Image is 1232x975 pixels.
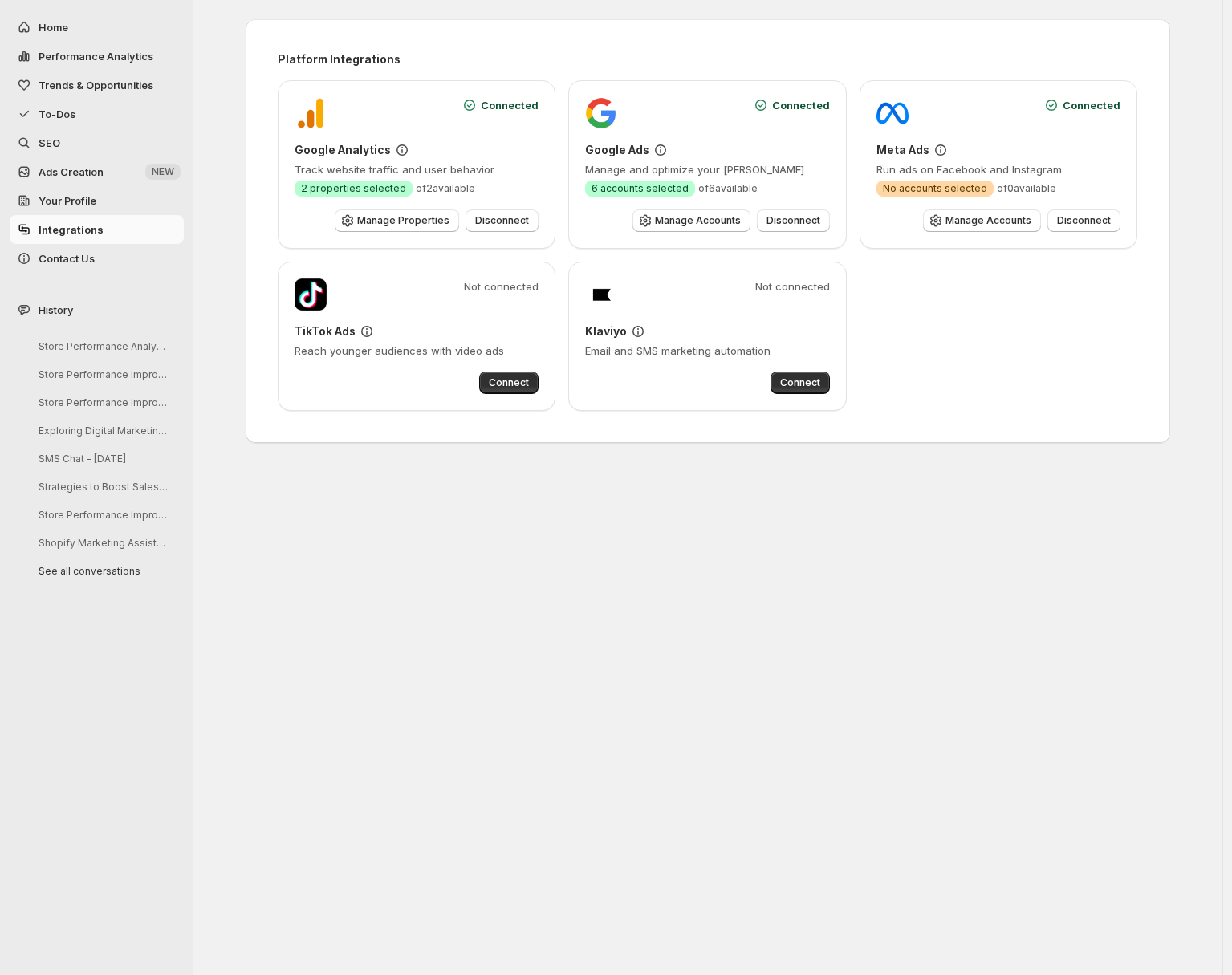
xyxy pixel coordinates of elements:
button: Trends & Opportunities [10,71,184,100]
a: SEO [10,128,184,157]
span: Connected [1063,97,1120,113]
p: Reach younger audiences with video ads [295,343,539,359]
span: 6 accounts selected [592,182,689,195]
img: TikTok Ads logo [295,278,327,311]
button: Connect [771,372,830,394]
button: Connect [479,372,539,394]
span: 2 properties selected [301,182,406,195]
span: Your Profile [39,194,96,207]
h3: TikTok Ads [295,323,356,339]
a: Your Profile [10,186,184,215]
button: Store Performance Improvement Analysis Steps [26,502,178,527]
h3: Google Ads [585,142,649,158]
span: Home [39,21,68,34]
a: Integrations [10,215,184,244]
span: Disconnect [766,214,820,227]
p: Email and SMS marketing automation [585,343,830,359]
img: Klaviyo logo [585,278,617,311]
span: No accounts selected [883,182,987,195]
button: See all conversations [26,559,178,583]
h3: Meta Ads [876,142,929,158]
button: Shopify Marketing Assistant Onboarding [26,530,178,555]
span: of 6 available [698,182,758,195]
span: SEO [39,136,60,149]
span: Disconnect [475,214,529,227]
button: Ads Creation [10,157,184,186]
button: Performance Analytics [10,42,184,71]
img: Google Ads logo [585,97,617,129]
button: Disconnect [757,209,830,232]
button: Disconnect [466,209,539,232]
p: Manage and optimize your [PERSON_NAME] [585,161,830,177]
span: of 2 available [416,182,475,195]
span: Not connected [464,278,539,295]
button: Strategies to Boost Sales Next Week [26,474,178,499]
button: Contact Us [10,244,184,273]
h3: Google Analytics [295,142,391,158]
button: Exploring Digital Marketing Strategies [26,418,178,443]
span: Integrations [39,223,104,236]
span: History [39,302,73,318]
span: Connected [481,97,539,113]
button: To-Dos [10,100,184,128]
button: SMS Chat - [DATE] [26,446,178,471]
button: Store Performance Analysis and Suggestions [26,334,178,359]
img: Meta Ads logo [876,97,909,129]
button: Store Performance Improvement Strategy Session [26,362,178,387]
span: Connect [489,376,529,389]
span: Ads Creation [39,165,104,178]
button: Manage Properties [335,209,459,232]
button: Home [10,13,184,42]
span: Contact Us [39,252,95,265]
p: Track website traffic and user behavior [295,161,539,177]
span: Trends & Opportunities [39,79,153,91]
span: Not connected [755,278,830,295]
span: NEW [152,165,174,178]
span: Manage Properties [357,214,449,227]
span: Manage Accounts [655,214,741,227]
h3: Klaviyo [585,323,627,339]
span: Connect [780,376,820,389]
h2: Platform Integrations [278,51,1138,67]
span: Connected [772,97,830,113]
span: Manage Accounts [945,214,1031,227]
button: Manage Accounts [632,209,750,232]
button: Disconnect [1047,209,1120,232]
p: Run ads on Facebook and Instagram [876,161,1121,177]
span: Performance Analytics [39,50,153,63]
span: Disconnect [1057,214,1111,227]
span: of 0 available [997,182,1056,195]
button: Store Performance Improvement Analysis [26,390,178,415]
img: Google Analytics logo [295,97,327,129]
button: Manage Accounts [923,209,1041,232]
span: To-Dos [39,108,75,120]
